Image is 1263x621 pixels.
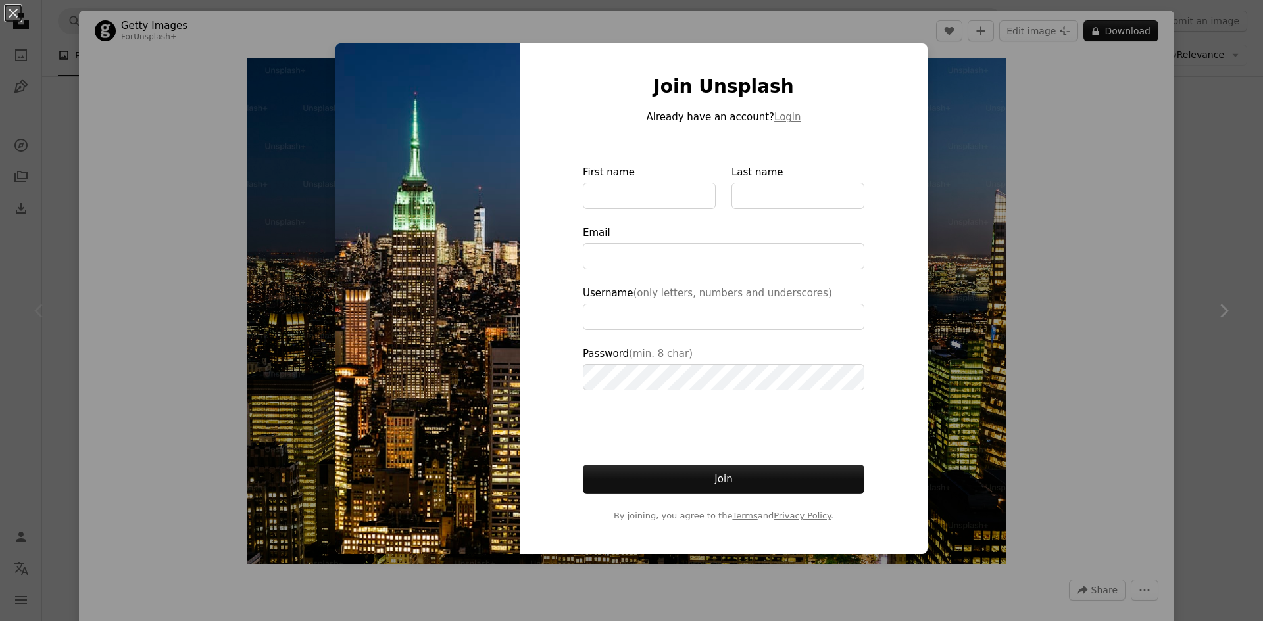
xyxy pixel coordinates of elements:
[583,109,864,125] p: Already have an account?
[335,43,520,554] img: premium_photo-1663956111757-534bcb550932
[732,511,757,520] a: Terms
[583,225,864,269] label: Email
[583,285,864,330] label: Username
[583,183,716,209] input: First name
[583,243,864,269] input: Email
[583,164,716,209] label: First name
[583,465,864,494] button: Join
[633,287,831,299] span: (only letters, numbers and underscores)
[629,348,693,359] span: (min. 8 char)
[583,509,864,522] span: By joining, you agree to the and .
[583,364,864,390] input: Password(min. 8 char)
[583,304,864,330] input: Username(only letters, numbers and underscores)
[731,164,864,209] label: Last name
[774,109,801,125] button: Login
[774,511,831,520] a: Privacy Policy
[731,183,864,209] input: Last name
[583,75,864,99] h1: Join Unsplash
[583,346,864,390] label: Password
